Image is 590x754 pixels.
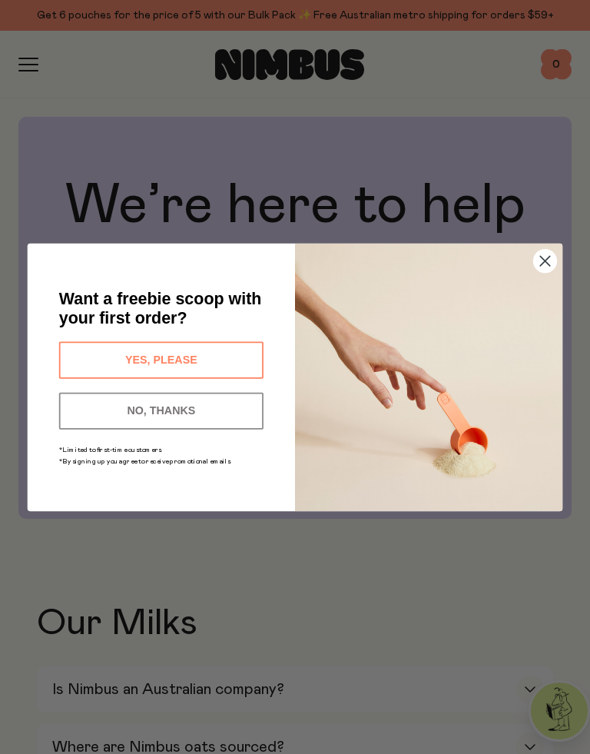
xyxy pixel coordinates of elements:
[59,392,264,429] button: NO, THANKS
[59,341,264,378] button: YES, PLEASE
[533,249,557,273] button: Close dialog
[295,243,562,510] img: c0d45117-8e62-4a02-9742-374a5db49d45.jpeg
[59,289,262,327] span: Want a freebie scoop with your first order?
[59,457,230,464] span: *By signing up you agree to receive promotional emails
[59,447,162,453] span: *Limited to first-time customers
